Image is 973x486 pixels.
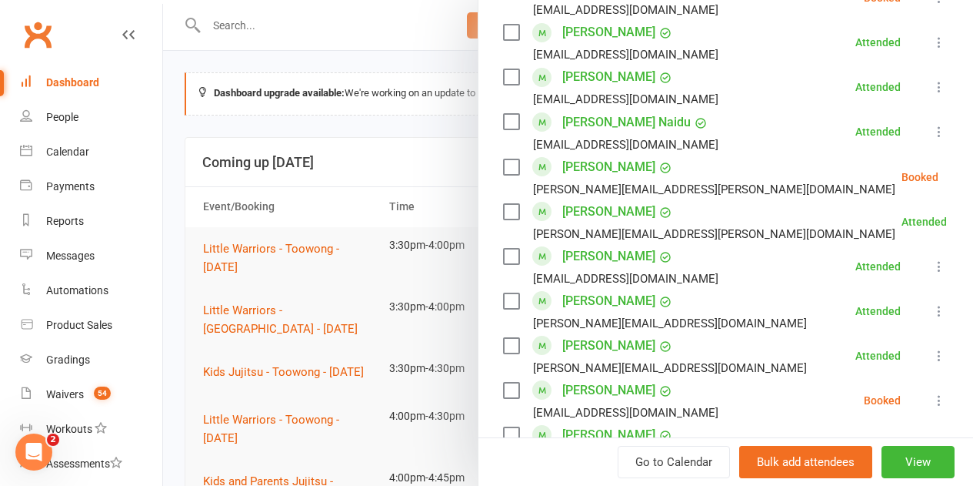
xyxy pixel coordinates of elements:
div: [EMAIL_ADDRESS][DOMAIN_NAME] [533,269,718,289]
a: [PERSON_NAME] [562,155,655,179]
div: [PERSON_NAME][EMAIL_ADDRESS][PERSON_NAME][DOMAIN_NAME] [533,179,895,199]
a: [PERSON_NAME] [562,289,655,313]
a: [PERSON_NAME] [562,333,655,358]
a: [PERSON_NAME] [562,20,655,45]
a: [PERSON_NAME] Naidu [562,110,691,135]
a: [PERSON_NAME] [562,244,655,269]
div: Attended [855,126,901,137]
div: Automations [46,284,108,297]
div: [EMAIL_ADDRESS][DOMAIN_NAME] [533,89,718,109]
a: [PERSON_NAME] [562,199,655,224]
div: [EMAIL_ADDRESS][DOMAIN_NAME] [533,135,718,155]
div: [PERSON_NAME][EMAIL_ADDRESS][DOMAIN_NAME] [533,313,807,333]
div: Attended [855,306,901,317]
div: Dashboard [46,76,99,89]
span: 2 [47,434,59,446]
a: Waivers 54 [20,377,162,412]
div: Attended [855,261,901,272]
div: Gradings [46,354,90,366]
a: Automations [20,273,162,308]
button: Bulk add attendees [739,446,872,478]
div: People [46,111,78,123]
div: Booked [901,172,938,183]
div: Workouts [46,423,92,435]
div: Attended [855,82,901,92]
div: Booked [864,395,901,406]
div: Attended [855,37,901,48]
a: People [20,100,162,135]
a: Messages [20,239,162,273]
a: [PERSON_NAME] [562,423,655,447]
iframe: Intercom live chat [15,434,52,471]
a: Assessments [20,447,162,481]
a: Clubworx [18,15,57,54]
button: View [881,446,955,478]
div: Payments [46,180,95,193]
a: Go to Calendar [618,446,730,478]
div: Calendar [46,146,89,158]
div: [PERSON_NAME][EMAIL_ADDRESS][DOMAIN_NAME] [533,358,807,378]
div: Attended [901,216,947,227]
a: Calendar [20,135,162,169]
div: [EMAIL_ADDRESS][DOMAIN_NAME] [533,45,718,65]
a: [PERSON_NAME] [562,65,655,89]
a: Payments [20,169,162,204]
div: Reports [46,215,84,227]
a: Dashboard [20,65,162,100]
div: Product Sales [46,319,112,331]
div: Messages [46,250,95,262]
a: Product Sales [20,308,162,343]
a: Reports [20,204,162,239]
span: 54 [94,387,111,400]
a: [PERSON_NAME] [562,378,655,403]
div: [EMAIL_ADDRESS][DOMAIN_NAME] [533,403,718,423]
a: Workouts [20,412,162,447]
div: Waivers [46,388,84,401]
div: [PERSON_NAME][EMAIL_ADDRESS][PERSON_NAME][DOMAIN_NAME] [533,224,895,244]
div: Assessments [46,458,122,470]
a: Gradings [20,343,162,377]
div: Attended [855,350,901,361]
